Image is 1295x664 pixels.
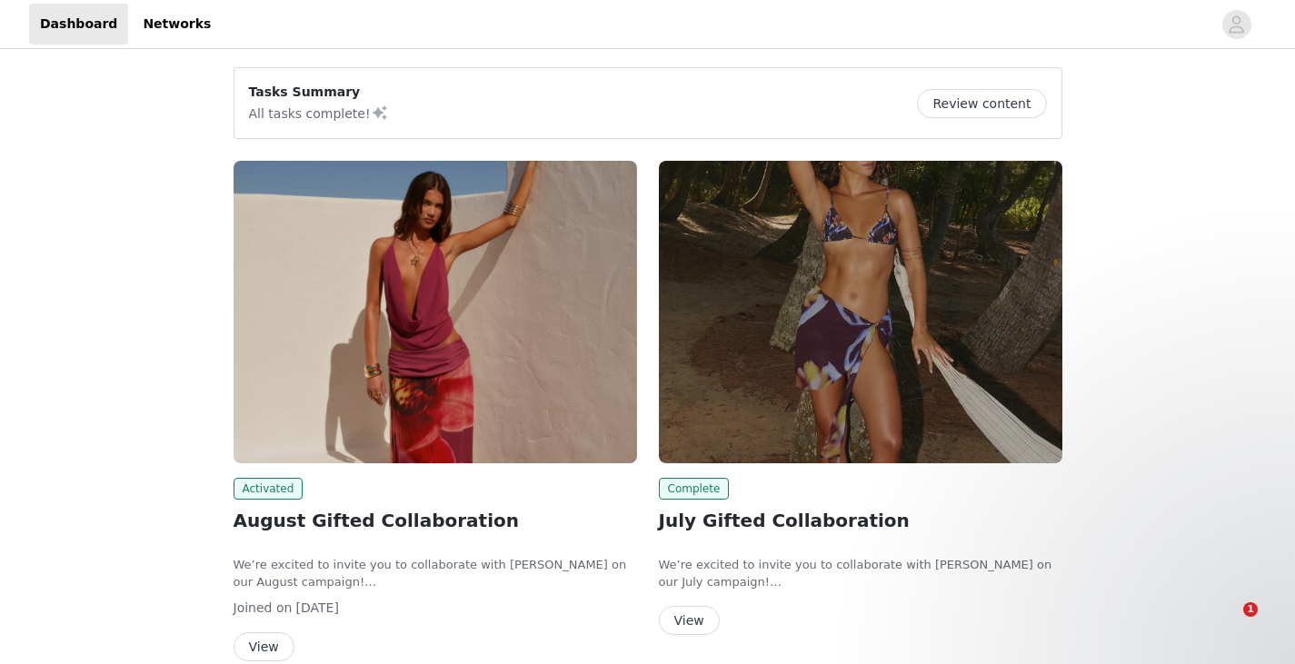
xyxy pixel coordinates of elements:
[913,488,1277,615] iframe: Intercom notifications message
[296,600,339,615] span: [DATE]
[917,89,1046,118] button: Review content
[234,478,304,500] span: Activated
[659,556,1062,591] p: We’re excited to invite you to collaborate with [PERSON_NAME] on our July campaign!
[659,614,720,628] a: View
[29,4,128,45] a: Dashboard
[1243,602,1258,617] span: 1
[234,640,294,654] a: View
[234,161,637,463] img: Peppermayo AUS
[1206,602,1250,646] iframe: Intercom live chat
[659,161,1062,463] img: Peppermayo AUS
[234,507,637,534] h2: August Gifted Collaboration
[249,102,389,124] p: All tasks complete!
[132,4,222,45] a: Networks
[234,600,293,615] span: Joined on
[659,478,730,500] span: Complete
[234,632,294,661] button: View
[249,83,389,102] p: Tasks Summary
[1228,10,1245,39] div: avatar
[234,556,637,591] p: We’re excited to invite you to collaborate with [PERSON_NAME] on our August campaign!
[659,606,720,635] button: View
[659,507,1062,534] h2: July Gifted Collaboration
